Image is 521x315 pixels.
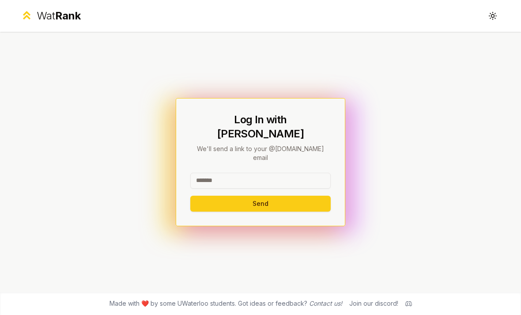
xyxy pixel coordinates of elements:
[190,113,331,141] h1: Log In with [PERSON_NAME]
[190,144,331,162] p: We'll send a link to your @[DOMAIN_NAME] email
[190,196,331,212] button: Send
[55,9,81,22] span: Rank
[37,9,81,23] div: Wat
[309,300,342,307] a: Contact us!
[349,299,398,308] div: Join our discord!
[20,9,81,23] a: WatRank
[109,299,342,308] span: Made with ❤️ by some UWaterloo students. Got ideas or feedback?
